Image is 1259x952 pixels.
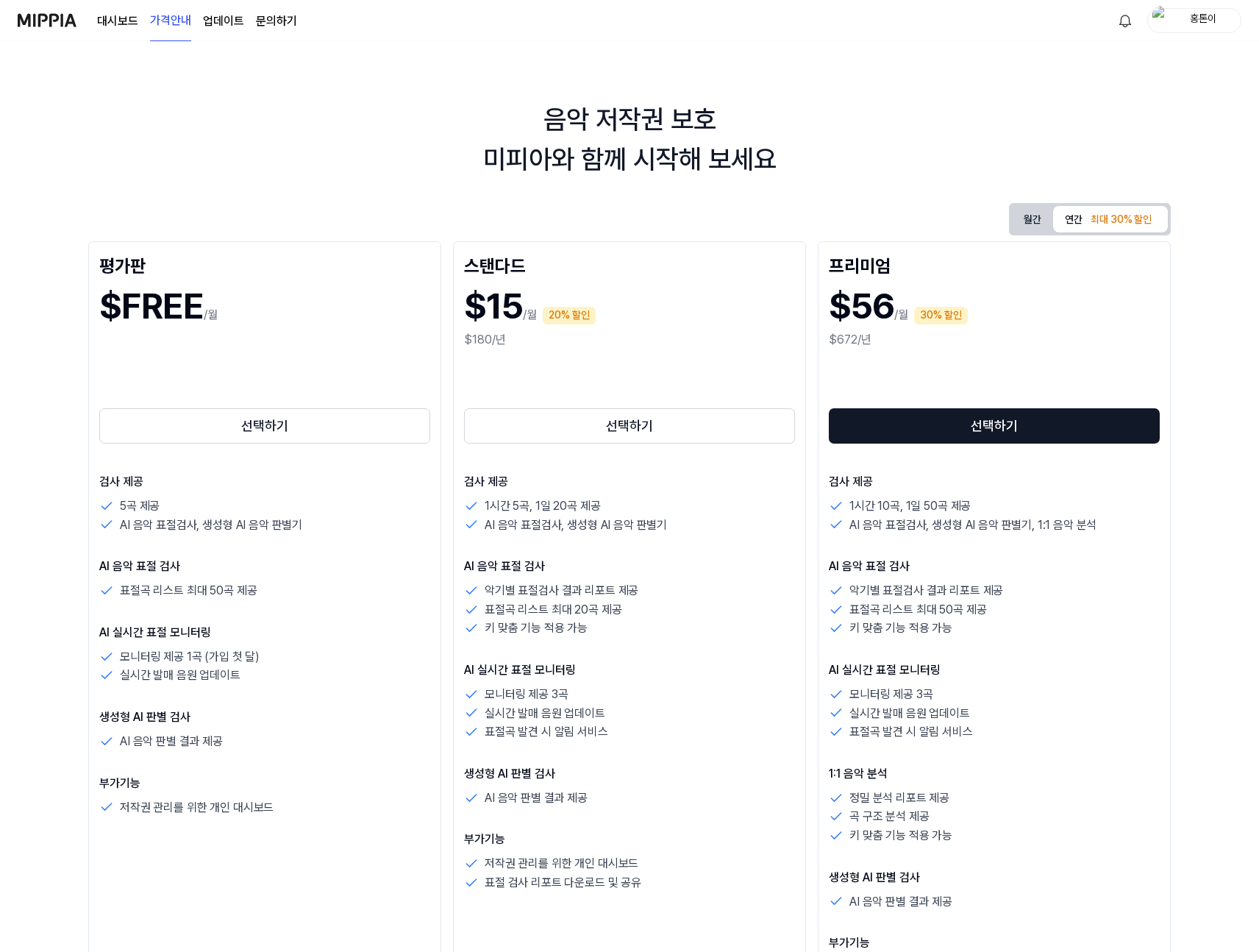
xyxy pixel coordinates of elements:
[256,13,297,30] a: 문의하기
[120,516,302,535] p: AI 음악 표절검사, 생성형 AI 음악 판별기
[99,405,430,447] a: 선택하기
[120,581,257,600] p: 표절곡 리스트 최대 50곡 제공
[120,732,223,751] p: AI 음악 판별 결과 제공
[464,282,523,331] h1: $15
[464,405,795,447] a: 선택하기
[99,408,430,444] button: 선택하기
[849,619,952,638] p: 키 맞춤 기능 적용 가능
[849,722,973,742] p: 표절곡 발견 시 알림 서비스
[485,581,638,600] p: 악기별 표절검사 결과 리포트 제공
[464,765,795,783] p: 생성형 AI 판별 검사
[1152,6,1170,35] img: profile
[894,306,908,324] p: /월
[829,869,1160,887] p: 생성형 AI 판별 검사
[829,405,1160,447] a: 선택하기
[829,331,1160,349] div: $672/년
[99,558,430,575] p: AI 음악 표절 검사
[464,558,795,575] p: AI 음악 표절 검사
[849,581,1003,600] p: 악기별 표절검사 결과 리포트 제공
[829,282,894,331] h1: $56
[543,307,596,324] div: 20% 할인
[849,789,949,808] p: 정밀 분석 리포트 제공
[464,473,795,491] p: 검사 제공
[1147,8,1241,33] button: profile홍톤이
[849,892,952,912] p: AI 음악 판별 결과 제공
[464,408,795,444] button: 선택하기
[485,685,568,704] p: 모니터링 제공 3곡
[99,473,430,491] p: 검사 제공
[485,854,638,873] p: 저작권 관리를 위한 개인 대시보드
[829,558,1160,575] p: AI 음악 표절 검사
[99,708,430,726] p: 생성형 AI 판별 검사
[99,775,430,792] p: 부가기능
[829,765,1160,783] p: 1:1 음악 분석
[1116,12,1134,29] img: 알림
[849,600,986,619] p: 표절곡 리스트 최대 50곡 제공
[849,685,932,704] p: 모니터링 제공 3곡
[120,798,274,817] p: 저작권 관리를 위한 개인 대시보드
[849,516,1096,535] p: AI 음악 표절검사, 생성형 AI 음악 판별기, 1:1 음악 분석
[203,13,244,30] a: 업데이트
[120,497,160,516] p: 5곡 제공
[464,831,795,848] p: 부가기능
[464,252,795,276] div: 스탠다드
[829,408,1160,444] button: 선택하기
[485,619,588,638] p: 키 맞춤 기능 적용 가능
[829,934,1160,952] p: 부가기능
[120,647,260,667] p: 모니터링 제공 1곡 (가입 첫 달)
[99,252,430,276] div: 평가판
[829,473,1160,491] p: 검사 제공
[120,666,240,685] p: 실시간 발매 음원 업데이트
[485,497,600,516] p: 1시간 5곡, 1일 20곡 제공
[485,516,667,535] p: AI 음악 표절검사, 생성형 AI 음악 판별기
[485,704,605,723] p: 실시간 발매 음원 업데이트
[1012,208,1053,231] button: 월간
[849,704,970,723] p: 실시간 발매 음원 업데이트
[485,600,621,619] p: 표절곡 리스트 최대 20곡 제공
[99,624,430,642] p: AI 실시간 표절 모니터링
[829,252,1160,276] div: 프리미엄
[150,1,191,41] a: 가격안내
[464,661,795,679] p: AI 실시간 표절 모니터링
[849,807,929,826] p: 곡 구조 분석 제공
[485,873,641,892] p: 표절 검사 리포트 다운로드 및 공유
[485,722,608,742] p: 표절곡 발견 시 알림 서비스
[99,282,204,331] h1: $FREE
[204,306,218,324] p: /월
[464,331,795,349] div: $180/년
[829,661,1160,679] p: AI 실시간 표절 모니터링
[1086,211,1156,229] div: 최대 30% 할인
[849,826,952,845] p: 키 맞춤 기능 적용 가능
[523,306,537,324] p: /월
[1053,206,1168,232] button: 연간
[914,307,968,324] div: 30% 할인
[97,13,138,30] a: 대시보드
[485,789,588,808] p: AI 음악 판별 결과 제공
[849,497,971,516] p: 1시간 10곡, 1일 50곡 제공
[1174,12,1232,28] div: 홍톤이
